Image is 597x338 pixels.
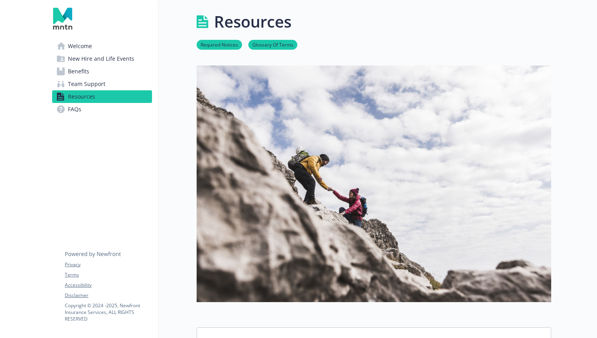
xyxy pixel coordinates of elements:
[68,40,92,52] span: Welcome
[52,65,152,78] a: Benefits
[68,90,95,103] span: Resources
[68,52,134,65] span: New Hire and Life Events
[68,78,105,90] span: Team Support
[214,10,291,34] h1: Resources
[65,271,152,278] a: Terms
[52,40,152,52] a: Welcome
[65,261,152,268] a: Privacy
[65,292,152,299] a: Disclaimer
[52,90,152,103] a: Resources
[197,41,242,48] a: Required Notices
[52,103,152,116] a: FAQs
[52,78,152,90] a: Team Support
[248,41,297,48] a: Glossary Of Terms
[65,282,152,289] a: Accessibility
[197,65,551,302] img: resources page banner
[68,103,81,116] span: FAQs
[65,302,152,322] p: Copyright © 2024 - 2025 , Newfront Insurance Services, ALL RIGHTS RESERVED
[68,65,89,78] span: Benefits
[52,52,152,65] a: New Hire and Life Events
